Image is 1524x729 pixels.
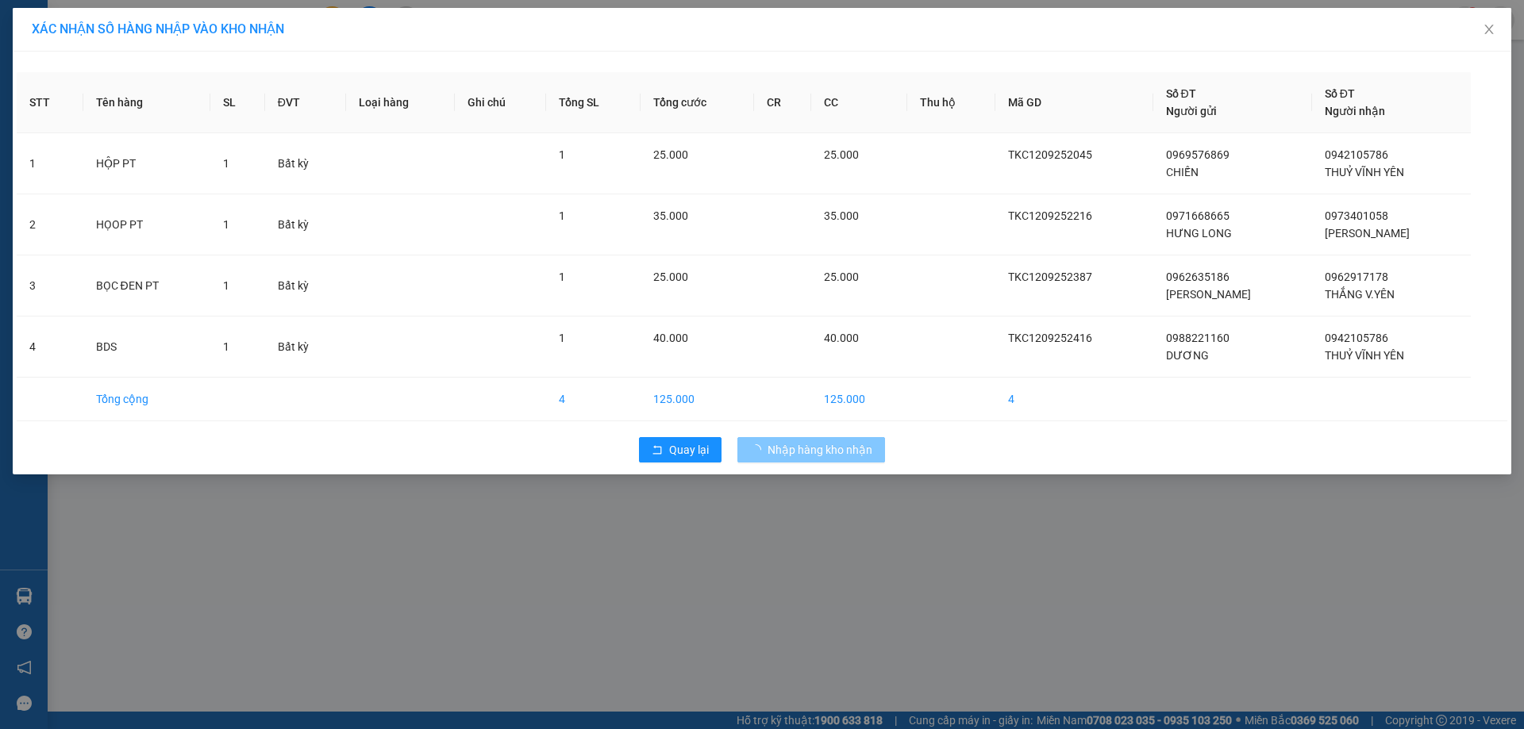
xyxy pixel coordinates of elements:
td: HỘP PT [83,133,210,194]
td: 4 [17,317,83,378]
span: THUỶ VĨNH YÊN [1325,349,1404,362]
span: XÁC NHẬN SỐ HÀNG NHẬP VÀO KHO NHẬN [32,21,284,36]
span: TKC1209252216 [1008,209,1092,222]
td: 4 [546,378,641,421]
th: Mã GD [995,72,1153,133]
span: THUỶ VĨNH YÊN [1325,166,1404,178]
span: 25.000 [653,270,688,283]
td: 3 [17,255,83,317]
span: THẮNG V.YÊN [1325,288,1395,301]
td: 125.000 [811,378,907,421]
span: 0973401058 [1325,209,1388,222]
td: Tổng cộng [83,378,210,421]
td: Bất kỳ [265,317,346,378]
th: Ghi chú [455,72,546,133]
th: STT [17,72,83,133]
span: 0969576869 [1166,148,1230,161]
span: DƯƠNG [1166,349,1209,362]
span: 0988221160 [1166,332,1230,344]
th: SL [210,72,265,133]
span: 0942105786 [1325,148,1388,161]
span: 0942105786 [1325,332,1388,344]
th: Tổng SL [546,72,641,133]
span: 1 [223,340,229,353]
span: Số ĐT [1325,87,1355,100]
th: Thu hộ [907,72,995,133]
span: rollback [652,444,663,457]
span: TKC1209252416 [1008,332,1092,344]
span: 1 [223,218,229,231]
span: Số ĐT [1166,87,1196,100]
td: 125.000 [641,378,754,421]
span: Quay lại [669,441,709,459]
span: CHIẾN [1166,166,1199,178]
td: 1 [17,133,83,194]
td: HỌOP PT [83,194,210,255]
span: 0962917178 [1325,270,1388,283]
td: 2 [17,194,83,255]
span: Người nhận [1325,105,1385,117]
span: 1 [559,209,565,222]
span: 1 [559,148,565,161]
span: 0971668665 [1166,209,1230,222]
th: CR [754,72,811,133]
span: 40.000 [653,332,688,344]
td: BDS [83,317,210,378]
span: 35.000 [653,209,688,222]
td: BỌC ĐEN PT [83,255,210,317]
span: Nhập hàng kho nhận [768,441,872,459]
span: Người gửi [1166,105,1217,117]
span: TKC1209252045 [1008,148,1092,161]
th: Loại hàng [346,72,455,133]
button: Nhập hàng kho nhận [737,437,885,462]
td: 4 [995,378,1153,421]
span: 35.000 [824,209,859,222]
th: Tên hàng [83,72,210,133]
th: Tổng cước [641,72,754,133]
span: 1 [559,332,565,344]
span: [PERSON_NAME] [1166,288,1251,301]
th: CC [811,72,907,133]
span: [PERSON_NAME] [1325,227,1410,240]
span: 0962635186 [1166,270,1230,283]
th: ĐVT [265,72,346,133]
span: HƯNG LONG [1166,227,1232,240]
span: close [1483,23,1495,36]
span: TKC1209252387 [1008,270,1092,283]
span: 40.000 [824,332,859,344]
span: 1 [223,157,229,170]
td: Bất kỳ [265,255,346,317]
button: rollbackQuay lại [639,437,722,462]
td: Bất kỳ [265,194,346,255]
span: 25.000 [824,270,859,283]
span: 25.000 [824,148,859,161]
span: loading [750,444,768,455]
button: Close [1467,8,1511,52]
span: 1 [223,279,229,292]
span: 1 [559,270,565,283]
td: Bất kỳ [265,133,346,194]
span: 25.000 [653,148,688,161]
